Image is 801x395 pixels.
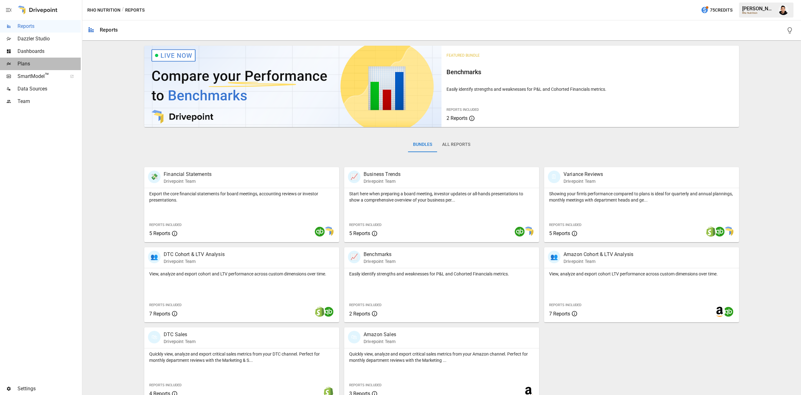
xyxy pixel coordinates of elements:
[100,27,118,33] div: Reports
[164,178,212,184] p: Drivepoint Team
[549,271,734,277] p: View, analyze and export cohort LTV performance across custom dimensions over time.
[548,251,560,263] div: 👥
[18,60,81,68] span: Plans
[437,137,475,152] button: All Reports
[18,35,81,43] span: Dazzler Studio
[564,171,603,178] p: Variance Reviews
[315,307,325,317] img: shopify
[349,303,381,307] span: Reports Included
[18,23,81,30] span: Reports
[149,383,181,387] span: Reports Included
[364,251,395,258] p: Benchmarks
[364,258,395,264] p: Drivepoint Team
[446,67,734,77] h6: Benchmarks
[549,230,570,236] span: 5 Reports
[364,171,400,178] p: Business Trends
[164,338,196,345] p: Drivepoint Team
[775,1,792,19] button: Francisco Sanchez
[18,85,81,93] span: Data Sources
[706,227,716,237] img: shopify
[122,6,124,14] div: /
[349,223,381,227] span: Reports Included
[349,230,370,236] span: 5 Reports
[715,307,725,317] img: amazon
[742,12,775,14] div: Rho Nutrition
[315,227,325,237] img: quickbooks
[446,108,479,112] span: Reports Included
[564,178,603,184] p: Drivepoint Team
[149,311,170,317] span: 7 Reports
[149,351,334,363] p: Quickly view, analyze and export critical sales metrics from your DTC channel. Perfect for monthl...
[723,227,733,237] img: smart model
[523,227,533,237] img: smart model
[349,351,534,363] p: Quickly view, analyze and export critical sales metrics from your Amazon channel. Perfect for mon...
[324,227,334,237] img: smart model
[778,5,788,15] img: Francisco Sanchez
[18,48,81,55] span: Dashboards
[349,383,381,387] span: Reports Included
[164,258,225,264] p: Drivepoint Team
[18,73,63,80] span: SmartModel
[149,271,334,277] p: View, analyze and export cohort and LTV performance across custom dimensions over time.
[549,191,734,203] p: Showing your firm's performance compared to plans is ideal for quarterly and annual plannings, mo...
[364,338,396,345] p: Drivepoint Team
[549,311,570,317] span: 7 Reports
[349,271,534,277] p: Easily identify strengths and weaknesses for P&L and Cohorted Financials metrics.
[149,191,334,203] p: Export the core financial statements for board meetings, accounting reviews or investor presentat...
[348,171,360,183] div: 📈
[148,251,161,263] div: 👥
[18,98,81,105] span: Team
[144,46,441,127] img: video thumbnail
[515,227,525,237] img: quickbooks
[348,251,360,263] div: 📈
[549,223,581,227] span: Reports Included
[87,6,120,14] button: Rho Nutrition
[698,4,735,16] button: 75Credits
[564,251,633,258] p: Amazon Cohort & LTV Analysis
[149,230,170,236] span: 5 Reports
[164,171,212,178] p: Financial Statements
[364,178,400,184] p: Drivepoint Team
[324,307,334,317] img: quickbooks
[564,258,633,264] p: Drivepoint Team
[549,303,581,307] span: Reports Included
[349,311,370,317] span: 2 Reports
[710,6,732,14] span: 75 Credits
[149,223,181,227] span: Reports Included
[164,251,225,258] p: DTC Cohort & LTV Analysis
[349,191,534,203] p: Start here when preparing a board meeting, investor updates or all-hands presentations to show a ...
[45,72,49,80] span: ™
[149,303,181,307] span: Reports Included
[446,86,734,92] p: Easily identify strengths and weaknesses for P&L and Cohorted Financials metrics.
[446,115,467,121] span: 2 Reports
[148,331,161,343] div: 🛍
[446,53,480,58] span: Featured Bundle
[18,385,81,392] span: Settings
[408,137,437,152] button: Bundles
[364,331,396,338] p: Amazon Sales
[164,331,196,338] p: DTC Sales
[348,331,360,343] div: 🛍
[723,307,733,317] img: quickbooks
[742,6,775,12] div: [PERSON_NAME]
[715,227,725,237] img: quickbooks
[148,171,161,183] div: 💸
[548,171,560,183] div: 🗓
